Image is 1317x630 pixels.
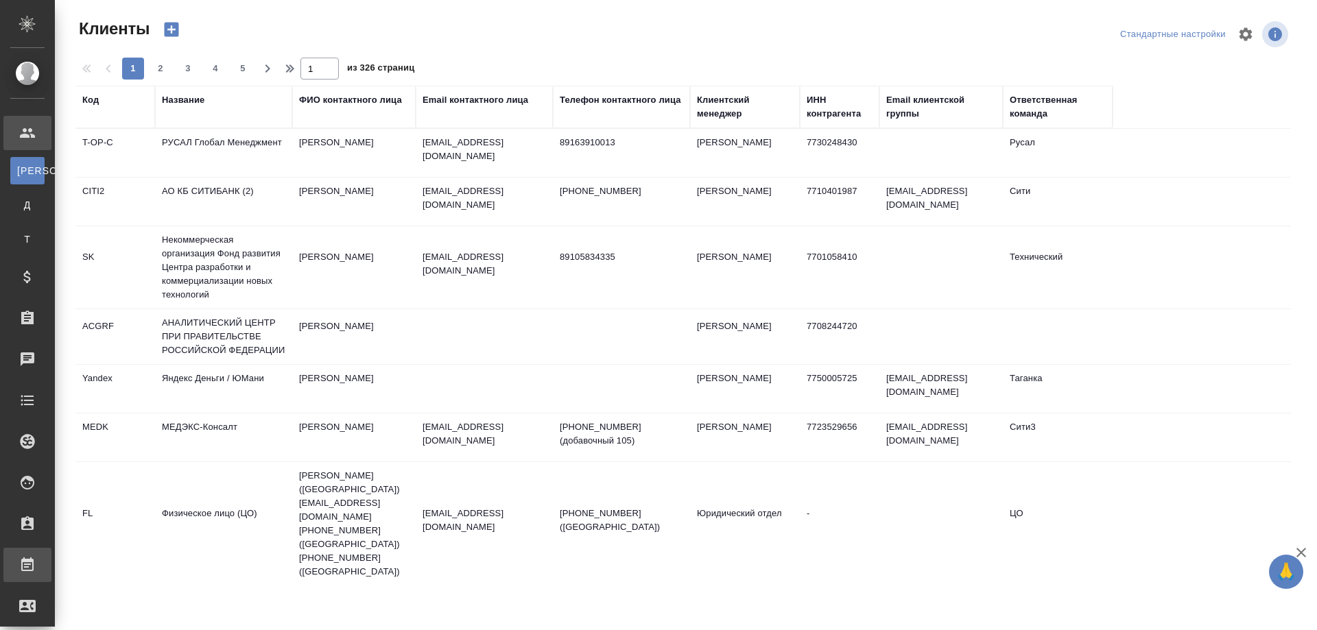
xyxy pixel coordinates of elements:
button: Создать [155,18,188,41]
div: Email клиентской группы [886,93,996,121]
td: МЕДЭКС-Консалт [155,413,292,461]
td: Яндекс Деньги / ЮМани [155,365,292,413]
button: 🙏 [1269,555,1303,589]
td: [EMAIL_ADDRESS][DOMAIN_NAME] [879,178,1003,226]
span: 5 [232,62,254,75]
a: Т [10,226,45,253]
td: Технический [1003,243,1113,291]
td: T-OP-C [75,129,155,177]
td: [PERSON_NAME] [292,178,416,226]
p: [EMAIL_ADDRESS][DOMAIN_NAME] [423,136,546,163]
td: РУСАЛ Глобал Менеджмент [155,129,292,177]
div: Телефон контактного лица [560,93,681,107]
p: [PHONE_NUMBER] [560,184,683,198]
span: Клиенты [75,18,150,40]
button: 5 [232,58,254,80]
span: 3 [177,62,199,75]
td: 7701058410 [800,243,879,291]
p: 89105834335 [560,250,683,264]
td: CITI2 [75,178,155,226]
td: [PERSON_NAME] [292,413,416,461]
span: 2 [150,62,171,75]
td: Таганка [1003,365,1113,413]
div: ФИО контактного лица [299,93,402,107]
td: [PERSON_NAME] [690,413,800,461]
div: Ответственная команда [1010,93,1106,121]
a: Д [10,191,45,219]
span: Д [17,198,38,212]
div: split button [1117,24,1229,45]
td: [PERSON_NAME] [690,243,800,291]
p: [EMAIL_ADDRESS][DOMAIN_NAME] [423,184,546,212]
td: Физическое лицо (ЦО) [155,500,292,548]
div: Клиентский менеджер [697,93,793,121]
td: Юридический отдел [690,500,800,548]
td: [PERSON_NAME] [292,129,416,177]
td: [PERSON_NAME] [690,313,800,361]
td: 7708244720 [800,313,879,361]
p: [PHONE_NUMBER] (добавочный 105) [560,420,683,448]
button: 3 [177,58,199,80]
td: [PERSON_NAME] [690,129,800,177]
td: [EMAIL_ADDRESS][DOMAIN_NAME] [879,413,1003,461]
span: Т [17,232,38,246]
p: [PHONE_NUMBER] ([GEOGRAPHIC_DATA]) [560,507,683,534]
td: FL [75,500,155,548]
td: Сити3 [1003,413,1113,461]
td: 7750005725 [800,365,879,413]
td: 7730248430 [800,129,879,177]
td: Русал [1003,129,1113,177]
div: ИНН контрагента [807,93,873,121]
td: [PERSON_NAME] [292,365,416,413]
td: Yandex [75,365,155,413]
td: АО КБ СИТИБАНК (2) [155,178,292,226]
div: Код [82,93,99,107]
td: SK [75,243,155,291]
button: 4 [204,58,226,80]
td: АНАЛИТИЧЕСКИЙ ЦЕНТР ПРИ ПРАВИТЕЛЬСТВЕ РОССИЙСКОЙ ФЕДЕРАЦИИ [155,309,292,364]
td: [EMAIL_ADDRESS][DOMAIN_NAME] [879,365,1003,413]
td: [PERSON_NAME] [292,243,416,291]
span: Настроить таблицу [1229,18,1262,51]
td: 7710401987 [800,178,879,226]
td: [PERSON_NAME] [690,178,800,226]
span: 4 [204,62,226,75]
p: [EMAIL_ADDRESS][DOMAIN_NAME] [423,420,546,448]
span: [PERSON_NAME] [17,164,38,178]
td: ACGRF [75,313,155,361]
td: Некоммерческая организация Фонд развития Центра разработки и коммерциализации новых технологий [155,226,292,308]
td: Сити [1003,178,1113,226]
td: [PERSON_NAME] [690,365,800,413]
button: 2 [150,58,171,80]
span: из 326 страниц [347,60,414,80]
div: Email контактного лица [423,93,528,107]
td: ЦО [1003,500,1113,548]
td: [PERSON_NAME] ([GEOGRAPHIC_DATA]) [EMAIL_ADDRESS][DOMAIN_NAME] [PHONE_NUMBER] ([GEOGRAPHIC_DATA])... [292,462,416,585]
p: 89163910013 [560,136,683,149]
td: 7723529656 [800,413,879,461]
td: - [800,500,879,548]
span: Посмотреть информацию [1262,21,1291,47]
a: [PERSON_NAME] [10,157,45,184]
p: [EMAIL_ADDRESS][DOMAIN_NAME] [423,507,546,534]
span: 🙏 [1274,557,1298,586]
td: MEDK [75,413,155,461]
td: [PERSON_NAME] [292,313,416,361]
div: Название [162,93,204,107]
p: [EMAIL_ADDRESS][DOMAIN_NAME] [423,250,546,278]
